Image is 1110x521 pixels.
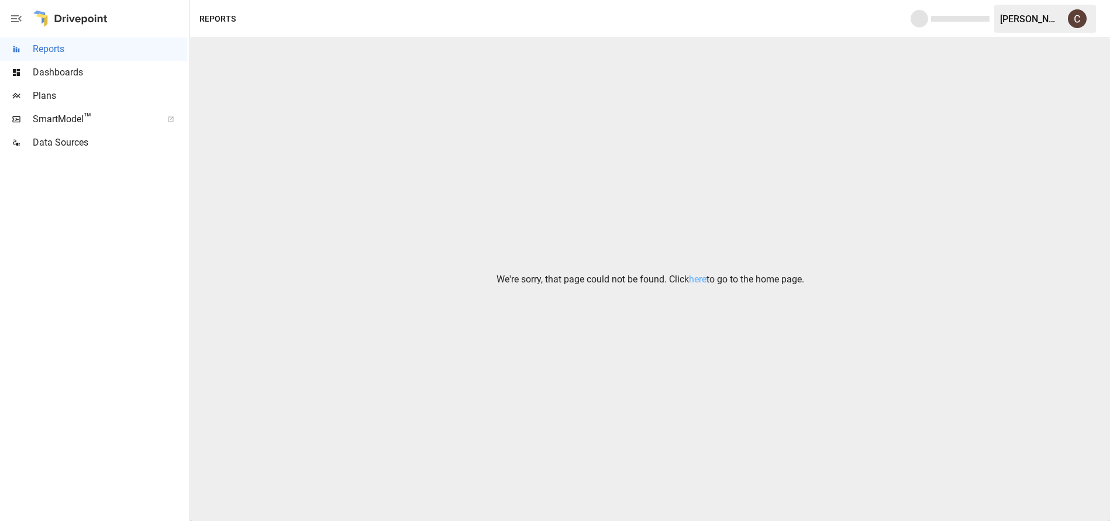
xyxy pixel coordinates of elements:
[33,42,187,56] span: Reports
[33,89,187,103] span: Plans
[33,65,187,80] span: Dashboards
[1068,9,1087,28] img: Colin Fiala
[689,274,706,285] a: here
[84,111,92,125] span: ™
[497,272,804,287] p: We're sorry, that page could not be found. Click to go to the home page.
[33,112,154,126] span: SmartModel
[1000,13,1061,25] div: [PERSON_NAME]
[1061,2,1094,35] button: Colin Fiala
[33,136,187,150] span: Data Sources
